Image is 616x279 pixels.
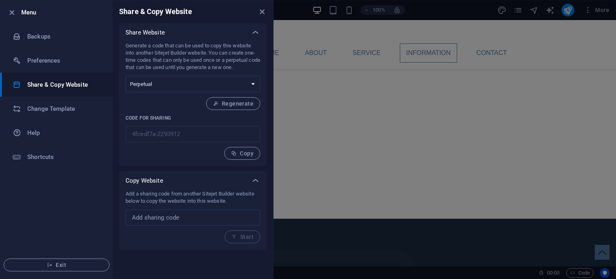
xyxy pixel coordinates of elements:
p: Code for sharing [126,115,260,121]
p: Add a sharing code from another Sitejet Builder website below to copy the website into this website. [126,190,260,205]
a: Help [0,121,113,145]
h6: Change Template [27,104,101,114]
div: Copy Website [119,171,267,190]
h6: Shortcuts [27,152,101,162]
span: Copy [231,150,253,157]
p: Generate a code that can be used to copy this website into another Sitejet Builder website. You c... [126,42,260,71]
button: Regenerate [206,97,260,110]
button: Copy [224,147,260,160]
h6: Preferences [27,56,101,65]
p: Copy Website [126,177,163,185]
h6: Help [27,128,101,138]
span: Regenerate [213,100,253,107]
h6: Share & Copy Website [27,80,101,90]
h6: Share & Copy Website [119,7,192,16]
p: Share Website [126,29,165,37]
h6: Menu [21,8,106,17]
h6: Backups [27,32,101,41]
button: close [257,7,267,16]
span: Exit [10,262,103,268]
button: Exit [4,259,109,271]
div: Share Website [119,23,267,42]
input: Add sharing code [126,210,260,226]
